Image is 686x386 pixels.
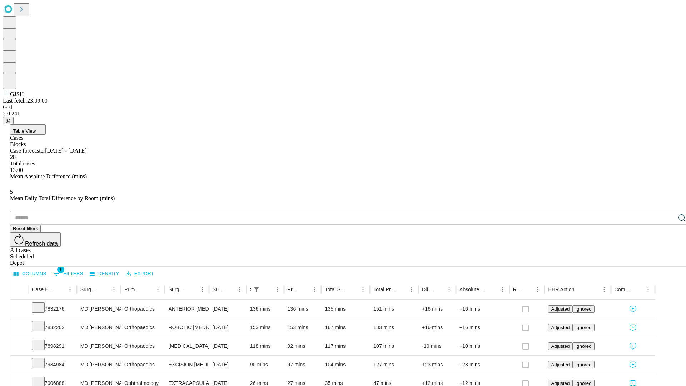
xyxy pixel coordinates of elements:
[124,337,161,355] div: Orthopaedics
[3,117,14,124] button: @
[498,284,508,295] button: Menu
[213,318,243,337] div: [DATE]
[572,361,594,368] button: Ignored
[32,287,54,292] div: Case Epic Id
[325,318,366,337] div: 167 mins
[10,189,13,195] span: 5
[548,305,572,313] button: Adjusted
[213,337,243,355] div: [DATE]
[153,284,163,295] button: Menu
[373,287,396,292] div: Total Predicted Duration
[548,342,572,350] button: Adjusted
[10,195,115,201] span: Mean Daily Total Difference by Room (mins)
[235,284,245,295] button: Menu
[422,300,452,318] div: +16 mins
[55,284,65,295] button: Sort
[13,226,38,231] span: Reset filters
[168,337,205,355] div: [MEDICAL_DATA] MEDIAL AND LATERAL MENISCECTOMY
[288,300,318,318] div: 136 mins
[572,342,594,350] button: Ignored
[3,110,683,117] div: 2.0.241
[32,300,73,318] div: 7832176
[523,284,533,295] button: Sort
[80,318,117,337] div: MD [PERSON_NAME] [PERSON_NAME]
[288,287,299,292] div: Predicted In Room Duration
[575,306,591,312] span: Ignored
[599,284,609,295] button: Menu
[80,356,117,374] div: MD [PERSON_NAME] [PERSON_NAME]
[459,318,506,337] div: +16 mins
[551,362,570,367] span: Adjusted
[358,284,368,295] button: Menu
[575,325,591,330] span: Ignored
[13,128,36,134] span: Table View
[250,318,280,337] div: 153 mins
[459,300,506,318] div: +16 mins
[197,284,207,295] button: Menu
[551,343,570,349] span: Adjusted
[250,300,280,318] div: 136 mins
[325,300,366,318] div: 135 mins
[14,322,25,334] button: Expand
[250,287,251,292] div: Scheduled In Room Duration
[643,284,653,295] button: Menu
[422,356,452,374] div: +23 mins
[25,241,58,247] span: Refresh data
[288,318,318,337] div: 153 mins
[459,356,506,374] div: +23 mins
[575,381,591,386] span: Ignored
[288,337,318,355] div: 92 mins
[45,148,86,154] span: [DATE] - [DATE]
[548,324,572,331] button: Adjusted
[325,337,366,355] div: 117 mins
[615,287,632,292] div: Comments
[124,318,161,337] div: Orthopaedics
[10,91,24,97] span: GJSH
[459,337,506,355] div: +10 mins
[168,287,186,292] div: Surgery Name
[10,232,61,247] button: Refresh data
[250,337,280,355] div: 118 mins
[187,284,197,295] button: Sort
[57,266,64,273] span: 1
[124,300,161,318] div: Orthopaedics
[575,362,591,367] span: Ignored
[10,154,16,160] span: 28
[262,284,272,295] button: Sort
[548,287,574,292] div: EHR Action
[3,104,683,110] div: GEI
[109,284,119,295] button: Menu
[12,268,48,279] button: Select columns
[32,356,73,374] div: 7934984
[14,359,25,371] button: Expand
[444,284,454,295] button: Menu
[10,124,46,135] button: Table View
[348,284,358,295] button: Sort
[10,167,23,173] span: 13.00
[434,284,444,295] button: Sort
[14,340,25,353] button: Expand
[213,300,243,318] div: [DATE]
[575,343,591,349] span: Ignored
[325,356,366,374] div: 104 mins
[32,337,73,355] div: 7898291
[124,356,161,374] div: Orthopaedics
[551,306,570,312] span: Adjusted
[633,284,643,295] button: Sort
[3,98,48,104] span: Last fetch: 23:09:00
[572,324,594,331] button: Ignored
[373,318,415,337] div: 183 mins
[32,318,73,337] div: 7832202
[99,284,109,295] button: Sort
[88,268,121,279] button: Density
[422,287,433,292] div: Difference
[397,284,407,295] button: Sort
[513,287,522,292] div: Resolved in EHR
[373,300,415,318] div: 151 mins
[10,148,45,154] span: Case forecaster
[124,287,142,292] div: Primary Service
[80,300,117,318] div: MD [PERSON_NAME] [PERSON_NAME]
[168,300,205,318] div: ANTERIOR [MEDICAL_DATA] TOTAL HIP
[168,318,205,337] div: ROBOTIC [MEDICAL_DATA] KNEE TOTAL
[252,284,262,295] div: 1 active filter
